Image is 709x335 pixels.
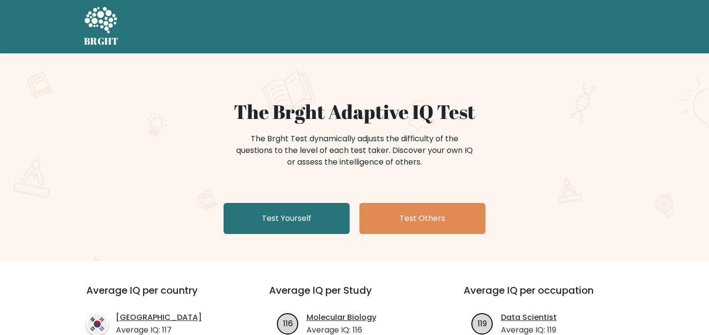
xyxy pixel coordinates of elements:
a: BRGHT [84,4,119,50]
h3: Average IQ per Study [269,285,440,308]
a: Data Scientist [501,312,557,323]
a: Test Others [359,203,485,234]
a: Molecular Biology [306,312,376,323]
h3: Average IQ per country [86,285,234,308]
a: [GEOGRAPHIC_DATA] [116,312,202,323]
div: The Brght Test dynamically adjusts the difficulty of the questions to the level of each test take... [233,133,476,168]
text: 119 [478,318,487,329]
img: country [86,313,108,335]
h1: The Brght Adaptive IQ Test [118,100,591,123]
a: Test Yourself [224,203,350,234]
h5: BRGHT [84,35,119,47]
text: 116 [283,318,292,329]
h3: Average IQ per occupation [464,285,635,308]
